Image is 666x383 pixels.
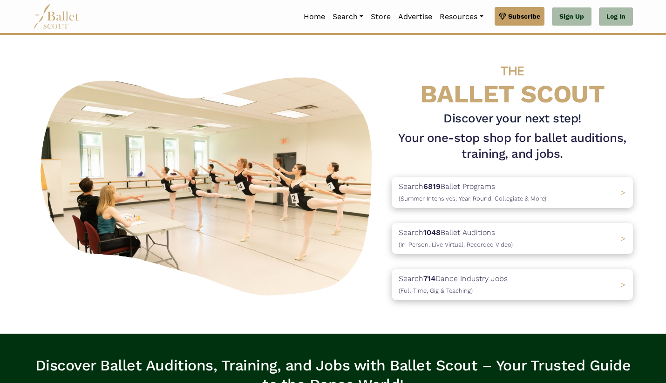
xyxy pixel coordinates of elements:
span: Subscribe [508,11,540,21]
a: Sign Up [552,7,591,26]
span: (In-Person, Live Virtual, Recorded Video) [399,241,513,248]
a: Log In [599,7,633,26]
p: Search Ballet Programs [399,181,546,204]
img: A group of ballerinas talking to each other in a ballet studio [33,67,384,301]
a: Store [367,7,394,27]
b: 6819 [423,182,441,191]
h1: Your one-stop shop for ballet auditions, training, and jobs. [392,130,633,162]
span: > [621,280,625,289]
a: Search714Dance Industry Jobs(Full-Time, Gig & Teaching) > [392,269,633,300]
a: Subscribe [495,7,544,26]
span: > [621,234,625,243]
span: (Full-Time, Gig & Teaching) [399,287,473,294]
a: Search1048Ballet Auditions(In-Person, Live Virtual, Recorded Video) > [392,223,633,254]
b: 1048 [423,228,441,237]
h4: BALLET SCOUT [392,54,633,107]
p: Search Dance Industry Jobs [399,273,508,296]
h3: Discover your next step! [392,111,633,127]
img: gem.svg [499,11,506,21]
a: Resources [436,7,487,27]
b: 714 [423,274,435,283]
span: > [621,188,625,197]
span: (Summer Intensives, Year-Round, Collegiate & More) [399,195,546,202]
p: Search Ballet Auditions [399,227,513,250]
a: Search [329,7,367,27]
a: Search6819Ballet Programs(Summer Intensives, Year-Round, Collegiate & More)> [392,177,633,208]
a: Home [300,7,329,27]
span: THE [501,63,524,79]
a: Advertise [394,7,436,27]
